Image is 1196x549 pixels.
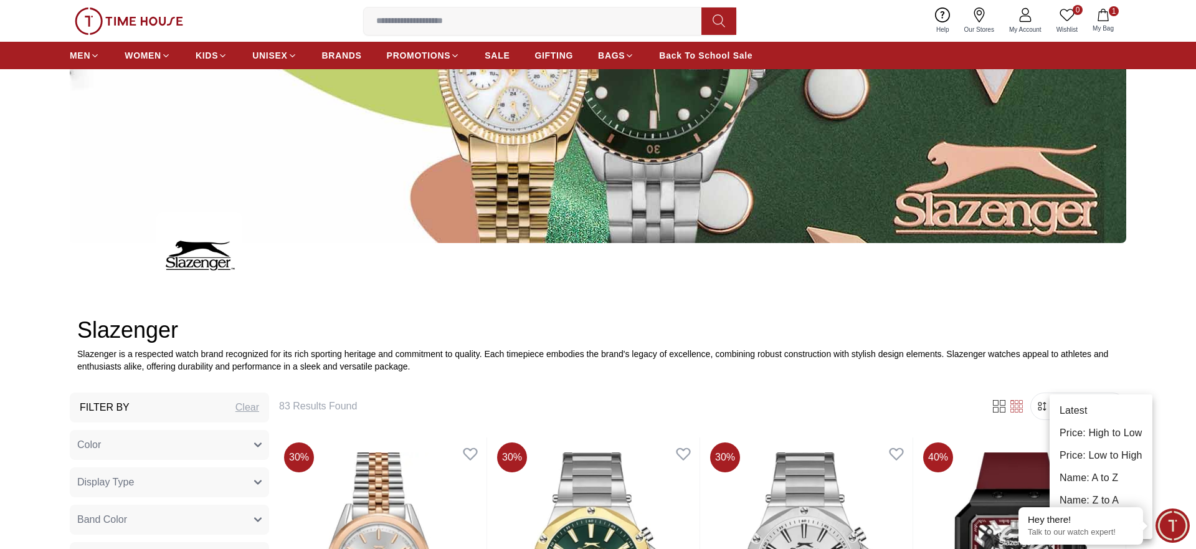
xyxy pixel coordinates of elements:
[1050,422,1152,444] li: Price: High to Low
[1050,399,1152,422] li: Latest
[1050,444,1152,467] li: Price: Low to High
[1050,489,1152,512] li: Name: Z to A
[1028,513,1134,526] div: Hey there!
[1156,508,1190,543] div: Chat Widget
[1028,527,1134,538] p: Talk to our watch expert!
[1050,467,1152,489] li: Name: A to Z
